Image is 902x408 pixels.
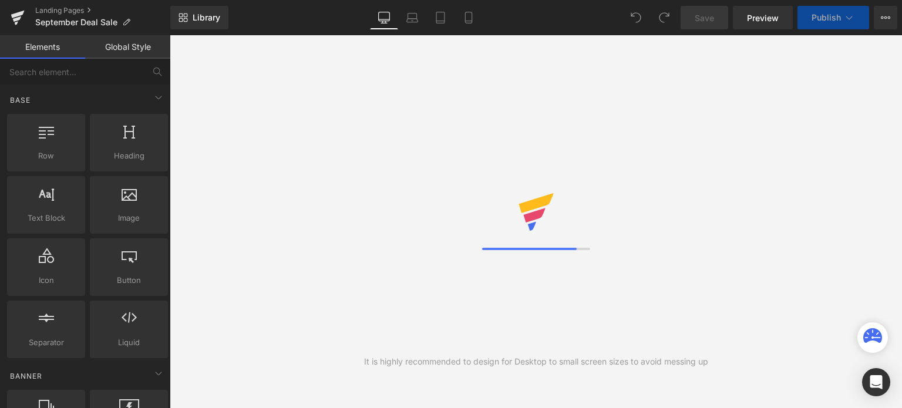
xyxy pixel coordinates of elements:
button: Publish [797,6,869,29]
span: Text Block [11,212,82,224]
div: Open Intercom Messenger [862,368,890,396]
span: Heading [93,150,164,162]
span: Base [9,95,32,106]
span: Separator [11,336,82,349]
button: Redo [652,6,676,29]
a: Tablet [426,6,455,29]
a: Mobile [455,6,483,29]
span: September Deal Sale [35,18,117,27]
span: Save [695,12,714,24]
span: Banner [9,370,43,382]
span: Preview [747,12,779,24]
span: Icon [11,274,82,286]
a: Laptop [398,6,426,29]
a: Desktop [370,6,398,29]
div: It is highly recommended to design for Desktop to small screen sizes to avoid messing up [364,355,708,368]
span: Row [11,150,82,162]
span: Button [93,274,164,286]
span: Liquid [93,336,164,349]
a: Global Style [85,35,170,59]
button: More [874,6,897,29]
a: Landing Pages [35,6,170,15]
span: Publish [812,13,841,22]
a: New Library [170,6,228,29]
button: Undo [624,6,648,29]
span: Library [193,12,220,23]
span: Image [93,212,164,224]
a: Preview [733,6,793,29]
